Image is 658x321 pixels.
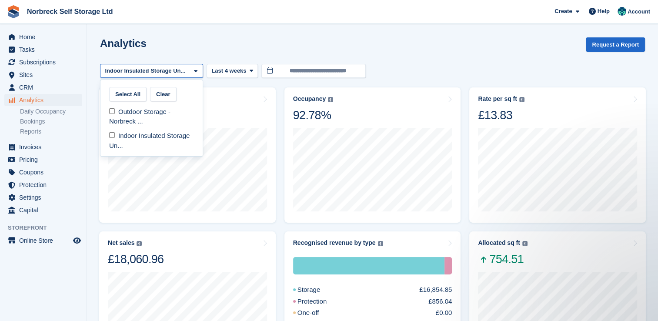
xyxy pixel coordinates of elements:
[293,95,326,103] div: Occupancy
[293,108,333,123] div: 92.78%
[293,308,340,318] div: One-off
[19,179,71,191] span: Protection
[7,5,20,18] img: stora-icon-8386f47178a22dfd0bd8f6a31ec36ba5ce8667c1dd55bd0f319d3a0aa187defe.svg
[19,56,71,68] span: Subscriptions
[20,117,82,126] a: Bookings
[478,239,520,247] div: Allocated sq ft
[19,69,71,81] span: Sites
[522,241,528,246] img: icon-info-grey-7440780725fd019a000dd9b08b2336e03edf1995a4989e88bcd33f0948082b44.svg
[19,204,71,216] span: Capital
[444,257,452,274] div: Protection
[23,4,116,19] a: Norbreck Self Storage Ltd
[293,297,348,307] div: Protection
[554,7,572,16] span: Create
[436,308,452,318] div: £0.00
[19,31,71,43] span: Home
[4,234,82,247] a: menu
[19,154,71,166] span: Pricing
[108,239,134,247] div: Net sales
[19,43,71,56] span: Tasks
[419,285,452,295] div: £16,854.85
[4,204,82,216] a: menu
[19,166,71,178] span: Coupons
[72,235,82,246] a: Preview store
[100,37,147,49] h2: Analytics
[4,56,82,68] a: menu
[4,31,82,43] a: menu
[211,67,246,75] span: Last 4 weeks
[478,108,524,123] div: £13.83
[4,191,82,204] a: menu
[428,297,452,307] div: £856.04
[378,241,383,246] img: icon-info-grey-7440780725fd019a000dd9b08b2336e03edf1995a4989e88bcd33f0948082b44.svg
[328,97,333,102] img: icon-info-grey-7440780725fd019a000dd9b08b2336e03edf1995a4989e88bcd33f0948082b44.svg
[4,166,82,178] a: menu
[4,94,82,106] a: menu
[4,43,82,56] a: menu
[137,241,142,246] img: icon-info-grey-7440780725fd019a000dd9b08b2336e03edf1995a4989e88bcd33f0948082b44.svg
[4,69,82,81] a: menu
[478,95,517,103] div: Rate per sq ft
[150,87,177,101] button: Clear
[293,239,376,247] div: Recognised revenue by type
[104,105,199,129] div: Outdoor Storage - Norbreck ...
[4,179,82,191] a: menu
[598,7,610,16] span: Help
[293,285,341,295] div: Storage
[618,7,626,16] img: Sally King
[478,252,527,267] span: 754.51
[19,94,71,106] span: Analytics
[586,37,645,52] button: Request a Report
[19,141,71,153] span: Invoices
[8,224,87,232] span: Storefront
[519,97,524,102] img: icon-info-grey-7440780725fd019a000dd9b08b2336e03edf1995a4989e88bcd33f0948082b44.svg
[20,127,82,136] a: Reports
[4,141,82,153] a: menu
[104,129,199,153] div: Indoor Insulated Storage Un...
[108,252,164,267] div: £18,060.96
[207,64,258,78] button: Last 4 weeks
[109,87,147,101] button: Select All
[104,67,189,75] div: Indoor Insulated Storage Un...
[20,107,82,116] a: Daily Occupancy
[628,7,650,16] span: Account
[19,191,71,204] span: Settings
[293,257,444,274] div: Storage
[19,81,71,94] span: CRM
[4,81,82,94] a: menu
[19,234,71,247] span: Online Store
[4,154,82,166] a: menu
